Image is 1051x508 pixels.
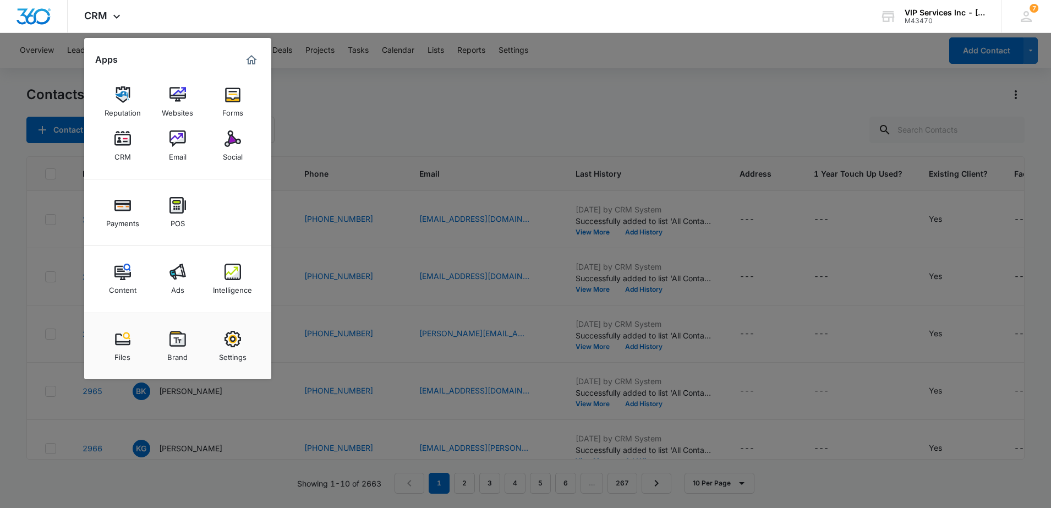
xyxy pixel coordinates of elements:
[171,214,185,228] div: POS
[223,147,243,161] div: Social
[1030,4,1038,13] div: notifications count
[243,51,260,69] a: Marketing 360® Dashboard
[157,192,199,233] a: POS
[114,347,130,362] div: Files
[102,325,144,367] a: Files
[106,214,139,228] div: Payments
[157,325,199,367] a: Brand
[167,347,188,362] div: Brand
[905,8,985,17] div: account name
[212,258,254,300] a: Intelligence
[222,103,243,117] div: Forms
[102,125,144,167] a: CRM
[102,258,144,300] a: Content
[212,325,254,367] a: Settings
[162,103,193,117] div: Websites
[219,347,247,362] div: Settings
[212,81,254,123] a: Forms
[109,280,136,294] div: Content
[114,147,131,161] div: CRM
[102,192,144,233] a: Payments
[157,81,199,123] a: Websites
[905,17,985,25] div: account id
[102,81,144,123] a: Reputation
[84,10,107,21] span: CRM
[157,125,199,167] a: Email
[212,125,254,167] a: Social
[169,147,187,161] div: Email
[213,280,252,294] div: Intelligence
[171,280,184,294] div: Ads
[1030,4,1038,13] span: 7
[105,103,141,117] div: Reputation
[157,258,199,300] a: Ads
[95,54,118,65] h2: Apps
